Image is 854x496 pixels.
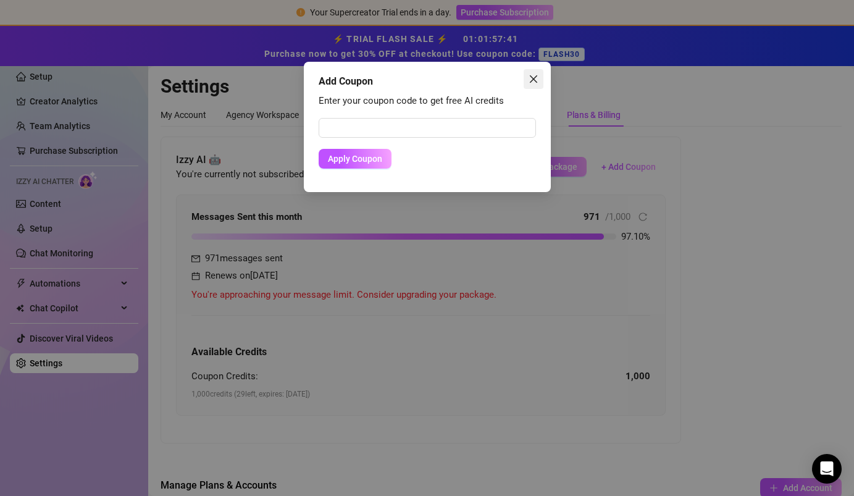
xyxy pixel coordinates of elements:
button: Close [524,69,543,89]
span: Close [524,74,543,84]
div: Enter your coupon code to get free AI credits [319,94,536,109]
span: close [529,74,538,84]
button: Apply Coupon [319,149,391,169]
span: Apply Coupon [328,154,382,164]
div: Add Coupon [319,74,536,89]
div: Open Intercom Messenger [812,454,842,484]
